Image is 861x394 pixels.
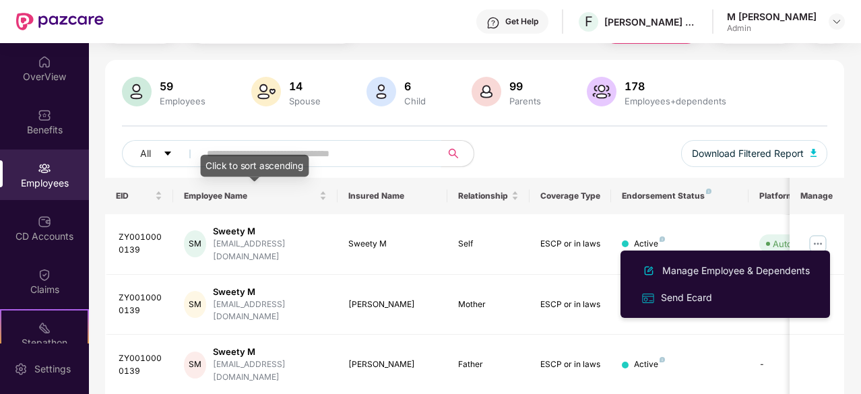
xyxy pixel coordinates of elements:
div: SM [184,291,206,318]
div: Sweety M [213,225,327,238]
div: Parents [507,96,544,106]
img: svg+xml;base64,PHN2ZyB4bWxucz0iaHR0cDovL3d3dy53My5vcmcvMjAwMC9zdmciIHhtbG5zOnhsaW5rPSJodHRwOi8vd3... [587,77,616,106]
img: svg+xml;base64,PHN2ZyB4bWxucz0iaHR0cDovL3d3dy53My5vcmcvMjAwMC9zdmciIHhtbG5zOnhsaW5rPSJodHRwOi8vd3... [366,77,396,106]
div: Father [458,358,519,371]
div: SM [184,230,206,257]
button: Allcaret-down [122,140,204,167]
div: Get Help [505,16,538,27]
div: Settings [30,362,75,376]
div: Mother [458,298,519,311]
div: Child [402,96,428,106]
div: Platform Status [759,191,833,201]
div: Employees+dependents [622,96,729,106]
div: Sweety M [348,238,437,251]
img: svg+xml;base64,PHN2ZyB4bWxucz0iaHR0cDovL3d3dy53My5vcmcvMjAwMC9zdmciIHhtbG5zOnhsaW5rPSJodHRwOi8vd3... [810,149,817,157]
div: Manage Employee & Dependents [660,263,812,278]
div: Active [634,238,665,251]
img: svg+xml;base64,PHN2ZyB4bWxucz0iaHR0cDovL3d3dy53My5vcmcvMjAwMC9zdmciIHdpZHRoPSIyMSIgaGVpZ2h0PSIyMC... [38,321,51,335]
div: ESCP or in laws [540,238,601,251]
div: ESCP or in laws [540,298,601,311]
div: Send Ecard [658,290,715,305]
span: search [441,148,467,159]
th: Manage [790,178,844,214]
img: svg+xml;base64,PHN2ZyBpZD0iU2V0dGluZy0yMHgyMCIgeG1sbnM9Imh0dHA6Ly93d3cudzMub3JnLzIwMDAvc3ZnIiB3aW... [14,362,28,376]
span: All [140,146,151,161]
div: Endorsement Status [622,191,737,201]
img: svg+xml;base64,PHN2ZyB4bWxucz0iaHR0cDovL3d3dy53My5vcmcvMjAwMC9zdmciIHhtbG5zOnhsaW5rPSJodHRwOi8vd3... [472,77,501,106]
div: ZY0010000139 [119,231,163,257]
img: svg+xml;base64,PHN2ZyBpZD0iQ2xhaW0iIHhtbG5zPSJodHRwOi8vd3d3LnczLm9yZy8yMDAwL3N2ZyIgd2lkdGg9IjIwIi... [38,268,51,282]
div: [PERSON_NAME] [348,298,437,311]
span: F [585,13,593,30]
img: New Pazcare Logo [16,13,104,30]
div: [EMAIL_ADDRESS][DOMAIN_NAME] [213,358,327,384]
img: svg+xml;base64,PHN2ZyBpZD0iRW1wbG95ZWVzIiB4bWxucz0iaHR0cDovL3d3dy53My5vcmcvMjAwMC9zdmciIHdpZHRoPS... [38,162,51,175]
img: svg+xml;base64,PHN2ZyBpZD0iSG9tZSIgeG1sbnM9Imh0dHA6Ly93d3cudzMub3JnLzIwMDAvc3ZnIiB3aWR0aD0iMjAiIG... [38,55,51,69]
div: Sweety M [213,346,327,358]
div: 14 [286,79,323,93]
span: EID [116,191,153,201]
img: svg+xml;base64,PHN2ZyB4bWxucz0iaHR0cDovL3d3dy53My5vcmcvMjAwMC9zdmciIHdpZHRoPSI4IiBoZWlnaHQ9IjgiIH... [660,236,665,242]
img: svg+xml;base64,PHN2ZyBpZD0iQmVuZWZpdHMiIHhtbG5zPSJodHRwOi8vd3d3LnczLm9yZy8yMDAwL3N2ZyIgd2lkdGg9Ij... [38,108,51,122]
div: ESCP or in laws [540,358,601,371]
div: [PERSON_NAME] [348,358,437,371]
div: 178 [622,79,729,93]
div: SM [184,352,206,379]
div: Admin [727,23,817,34]
img: svg+xml;base64,PHN2ZyBpZD0iQ0RfQWNjb3VudHMiIGRhdGEtbmFtZT0iQ0QgQWNjb3VudHMiIHhtbG5zPSJodHRwOi8vd3... [38,215,51,228]
div: Self [458,238,519,251]
div: ZY0010000139 [119,352,163,378]
img: svg+xml;base64,PHN2ZyB4bWxucz0iaHR0cDovL3d3dy53My5vcmcvMjAwMC9zdmciIHdpZHRoPSI4IiBoZWlnaHQ9IjgiIH... [706,189,711,194]
th: Relationship [447,178,530,214]
div: Stepathon [1,336,88,350]
img: svg+xml;base64,PHN2ZyBpZD0iRHJvcGRvd24tMzJ4MzIiIHhtbG5zPSJodHRwOi8vd3d3LnczLm9yZy8yMDAwL3N2ZyIgd2... [831,16,842,27]
div: Spouse [286,96,323,106]
span: Download Filtered Report [692,146,804,161]
span: Employee Name [184,191,317,201]
img: svg+xml;base64,PHN2ZyB4bWxucz0iaHR0cDovL3d3dy53My5vcmcvMjAwMC9zdmciIHhtbG5zOnhsaW5rPSJodHRwOi8vd3... [251,77,281,106]
div: M [PERSON_NAME] [727,10,817,23]
th: EID [105,178,174,214]
img: svg+xml;base64,PHN2ZyB4bWxucz0iaHR0cDovL3d3dy53My5vcmcvMjAwMC9zdmciIHhtbG5zOnhsaW5rPSJodHRwOi8vd3... [122,77,152,106]
img: svg+xml;base64,PHN2ZyBpZD0iSGVscC0zMngzMiIgeG1sbnM9Imh0dHA6Ly93d3cudzMub3JnLzIwMDAvc3ZnIiB3aWR0aD... [486,16,500,30]
th: Employee Name [173,178,338,214]
div: 6 [402,79,428,93]
div: Auto Verified [773,237,827,251]
button: Download Filtered Report [681,140,828,167]
div: [EMAIL_ADDRESS][DOMAIN_NAME] [213,238,327,263]
div: ZY0010000139 [119,292,163,317]
th: Coverage Type [530,178,612,214]
div: 99 [507,79,544,93]
div: Sweety M [213,286,327,298]
th: Insured Name [338,178,447,214]
div: Active [634,358,665,371]
div: 59 [157,79,208,93]
div: [EMAIL_ADDRESS][DOMAIN_NAME] [213,298,327,324]
span: Relationship [458,191,509,201]
img: svg+xml;base64,PHN2ZyB4bWxucz0iaHR0cDovL3d3dy53My5vcmcvMjAwMC9zdmciIHdpZHRoPSI4IiBoZWlnaHQ9IjgiIH... [660,357,665,362]
span: caret-down [163,149,172,160]
div: [PERSON_NAME] & [PERSON_NAME] Labs Private Limited [604,15,699,28]
div: Employees [157,96,208,106]
img: svg+xml;base64,PHN2ZyB4bWxucz0iaHR0cDovL3d3dy53My5vcmcvMjAwMC9zdmciIHdpZHRoPSIxNiIgaGVpZ2h0PSIxNi... [641,291,656,306]
button: search [441,140,474,167]
img: manageButton [807,233,829,255]
img: svg+xml;base64,PHN2ZyB4bWxucz0iaHR0cDovL3d3dy53My5vcmcvMjAwMC9zdmciIHhtbG5zOnhsaW5rPSJodHRwOi8vd3... [641,263,657,279]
